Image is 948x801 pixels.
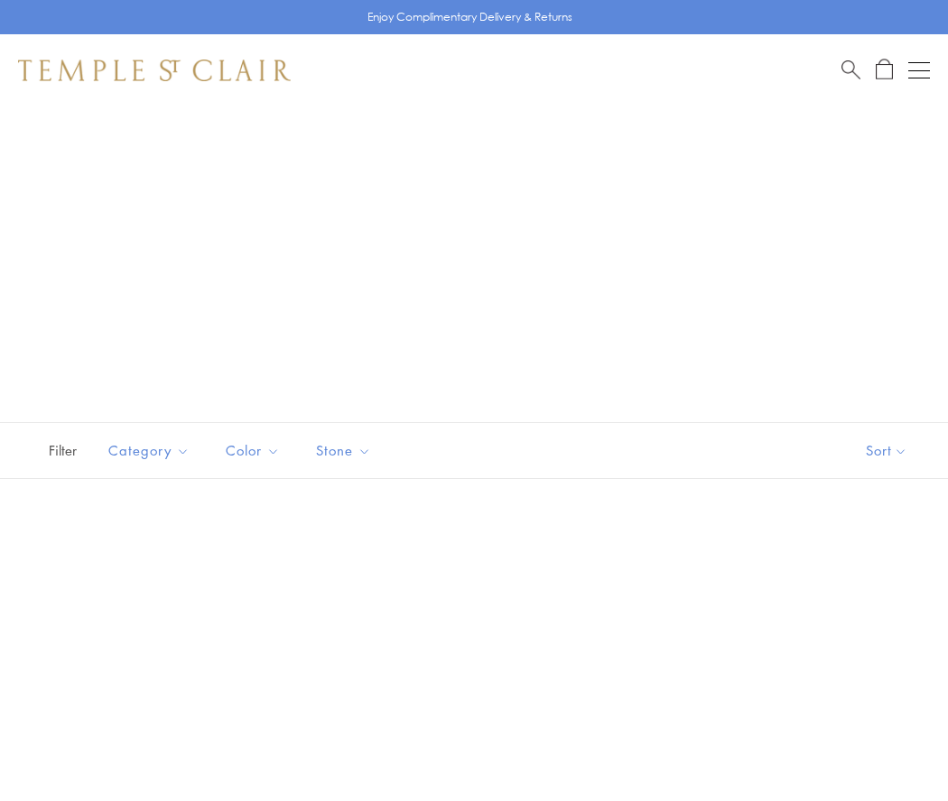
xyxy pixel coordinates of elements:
[876,59,893,81] a: Open Shopping Bag
[212,430,293,471] button: Color
[908,60,930,81] button: Open navigation
[18,60,291,81] img: Temple St. Clair
[302,430,385,471] button: Stone
[307,439,385,462] span: Stone
[841,59,860,81] a: Search
[99,439,203,462] span: Category
[825,423,948,478] button: Show sort by
[367,8,572,26] p: Enjoy Complimentary Delivery & Returns
[217,439,293,462] span: Color
[95,430,203,471] button: Category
